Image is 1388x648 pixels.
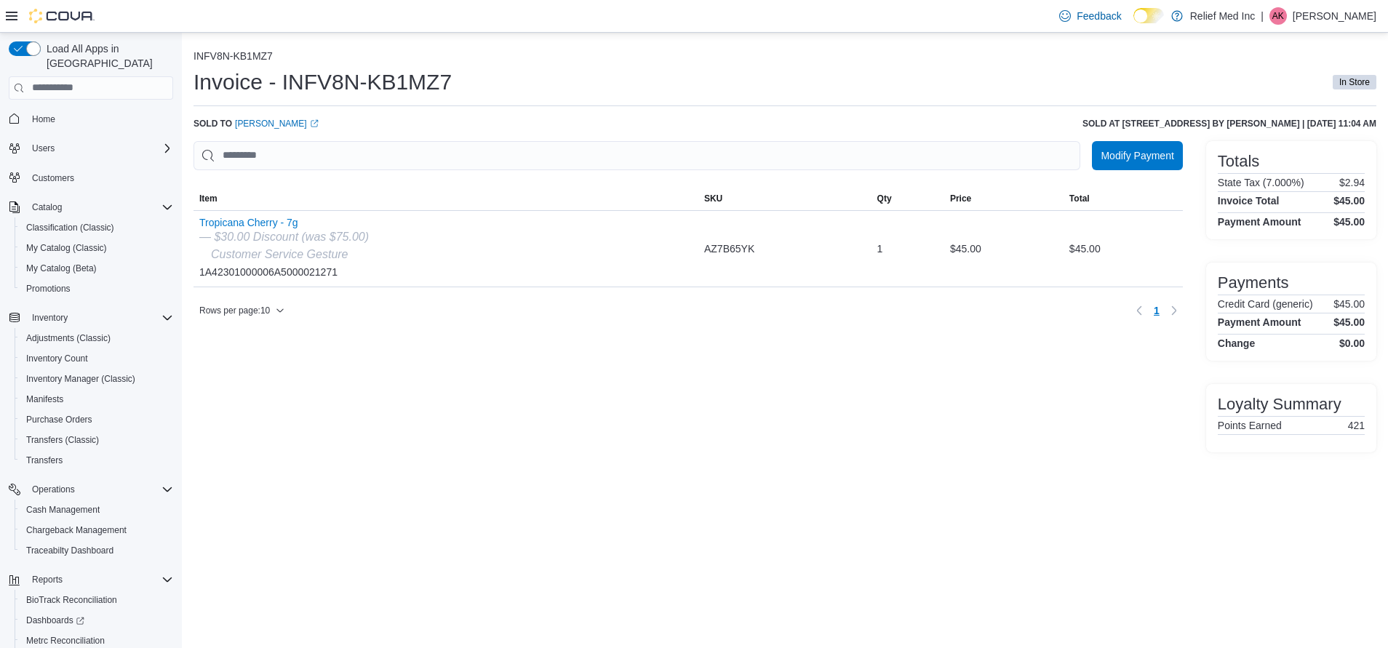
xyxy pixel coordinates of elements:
[194,50,273,62] button: INFV8N-KB1MZ7
[26,504,100,516] span: Cash Management
[32,312,68,324] span: Inventory
[3,108,179,129] button: Home
[26,309,73,327] button: Inventory
[26,571,173,588] span: Reports
[26,111,61,128] a: Home
[20,239,173,257] span: My Catalog (Classic)
[26,481,81,498] button: Operations
[15,540,179,561] button: Traceabilty Dashboard
[26,571,68,588] button: Reports
[32,574,63,585] span: Reports
[20,521,173,539] span: Chargeback Management
[1101,148,1173,163] span: Modify Payment
[26,140,173,157] span: Users
[32,113,55,125] span: Home
[26,199,173,216] span: Catalog
[20,370,141,388] a: Inventory Manager (Classic)
[15,328,179,348] button: Adjustments (Classic)
[20,280,76,297] a: Promotions
[1333,216,1365,228] h4: $45.00
[3,308,179,328] button: Inventory
[1218,195,1280,207] h4: Invoice Total
[26,545,113,556] span: Traceabilty Dashboard
[1218,316,1301,328] h4: Payment Amount
[1339,337,1365,349] h4: $0.00
[20,260,173,277] span: My Catalog (Beta)
[26,524,127,536] span: Chargeback Management
[20,239,113,257] a: My Catalog (Classic)
[194,302,290,319] button: Rows per page:10
[26,481,173,498] span: Operations
[1218,274,1289,292] h3: Payments
[3,167,179,188] button: Customers
[1148,299,1165,322] button: Page 1 of 1
[20,431,105,449] a: Transfers (Classic)
[15,217,179,238] button: Classification (Classic)
[3,479,179,500] button: Operations
[1339,177,1365,188] p: $2.94
[1293,7,1376,25] p: [PERSON_NAME]
[1261,7,1264,25] p: |
[26,199,68,216] button: Catalog
[1064,187,1183,210] button: Total
[211,248,348,260] i: Customer Service Gesture
[1218,298,1313,310] h6: Credit Card (generic)
[1092,141,1182,170] button: Modify Payment
[26,615,84,626] span: Dashboards
[1218,396,1341,413] h3: Loyalty Summary
[26,110,173,128] span: Home
[877,193,892,204] span: Qty
[20,612,90,629] a: Dashboards
[20,452,173,469] span: Transfers
[20,501,105,519] a: Cash Management
[1069,193,1090,204] span: Total
[1348,420,1365,431] p: 421
[1053,1,1127,31] a: Feedback
[32,172,74,184] span: Customers
[194,118,319,129] div: Sold to
[15,450,179,471] button: Transfers
[26,414,92,425] span: Purchase Orders
[26,635,105,647] span: Metrc Reconciliation
[15,238,179,258] button: My Catalog (Classic)
[20,350,173,367] span: Inventory Count
[199,305,270,316] span: Rows per page : 10
[944,234,1064,263] div: $45.00
[1218,216,1301,228] h4: Payment Amount
[3,197,179,217] button: Catalog
[1133,23,1134,24] span: Dark Mode
[20,391,173,408] span: Manifests
[20,542,119,559] a: Traceabilty Dashboard
[194,50,1376,65] nav: An example of EuiBreadcrumbs
[194,187,698,210] button: Item
[194,141,1080,170] input: This is a search bar. As you type, the results lower in the page will automatically filter.
[1130,302,1148,319] button: Previous page
[872,187,944,210] button: Qty
[1133,8,1164,23] input: Dark Mode
[199,193,218,204] span: Item
[15,430,179,450] button: Transfers (Classic)
[15,258,179,279] button: My Catalog (Beta)
[1082,118,1376,129] h6: Sold at [STREET_ADDRESS] by [PERSON_NAME] | [DATE] 11:04 AM
[20,329,173,347] span: Adjustments (Classic)
[704,193,722,204] span: SKU
[29,9,95,23] img: Cova
[1154,303,1160,318] span: 1
[20,219,120,236] a: Classification (Classic)
[1218,153,1259,170] h3: Totals
[15,590,179,610] button: BioTrack Reconciliation
[1077,9,1121,23] span: Feedback
[20,591,123,609] a: BioTrack Reconciliation
[26,373,135,385] span: Inventory Manager (Classic)
[26,309,173,327] span: Inventory
[1165,302,1183,319] button: Next page
[32,143,55,154] span: Users
[20,280,173,297] span: Promotions
[20,501,173,519] span: Cash Management
[15,369,179,389] button: Inventory Manager (Classic)
[20,411,173,428] span: Purchase Orders
[3,569,179,590] button: Reports
[26,434,99,446] span: Transfers (Classic)
[199,217,369,228] button: Tropicana Cherry - 7g
[194,68,452,97] h1: Invoice - INFV8N-KB1MZ7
